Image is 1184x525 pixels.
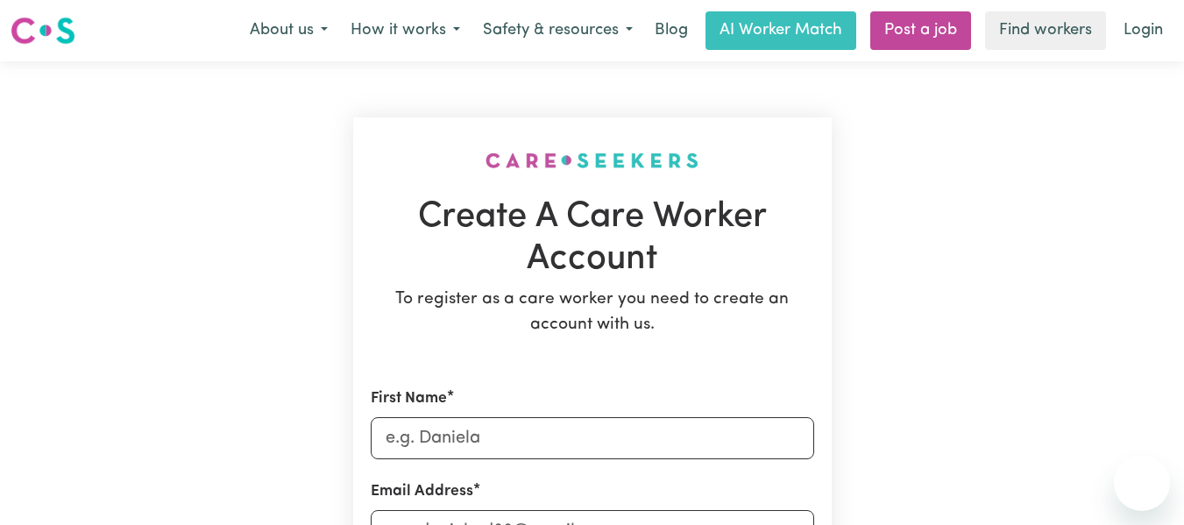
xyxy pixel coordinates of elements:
[705,11,856,50] a: AI Worker Match
[238,12,339,49] button: About us
[870,11,971,50] a: Post a job
[11,15,75,46] img: Careseekers logo
[11,11,75,51] a: Careseekers logo
[1114,455,1170,511] iframe: Button to launch messaging window
[371,417,814,459] input: e.g. Daniela
[1113,11,1173,50] a: Login
[985,11,1106,50] a: Find workers
[371,287,814,338] p: To register as a care worker you need to create an account with us.
[371,196,814,280] h1: Create A Care Worker Account
[471,12,644,49] button: Safety & resources
[644,11,698,50] a: Blog
[371,480,473,503] label: Email Address
[371,387,447,410] label: First Name
[339,12,471,49] button: How it works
